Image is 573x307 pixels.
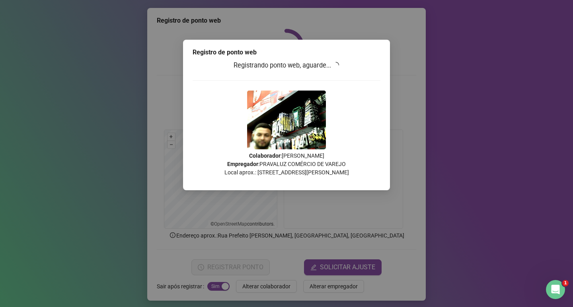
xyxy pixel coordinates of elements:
p: : [PERSON_NAME] : PRAVALUZ COMÉRCIO DE VAREJO Local aprox.: [STREET_ADDRESS][PERSON_NAME] [193,152,380,177]
div: Registro de ponto web [193,48,380,57]
iframe: Intercom live chat [546,280,565,299]
h3: Registrando ponto web, aguarde... [193,60,380,71]
span: loading [331,60,341,70]
img: 2Q== [247,91,326,149]
strong: Colaborador [249,153,281,159]
span: 1 [562,280,569,286]
strong: Empregador [227,161,258,167]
